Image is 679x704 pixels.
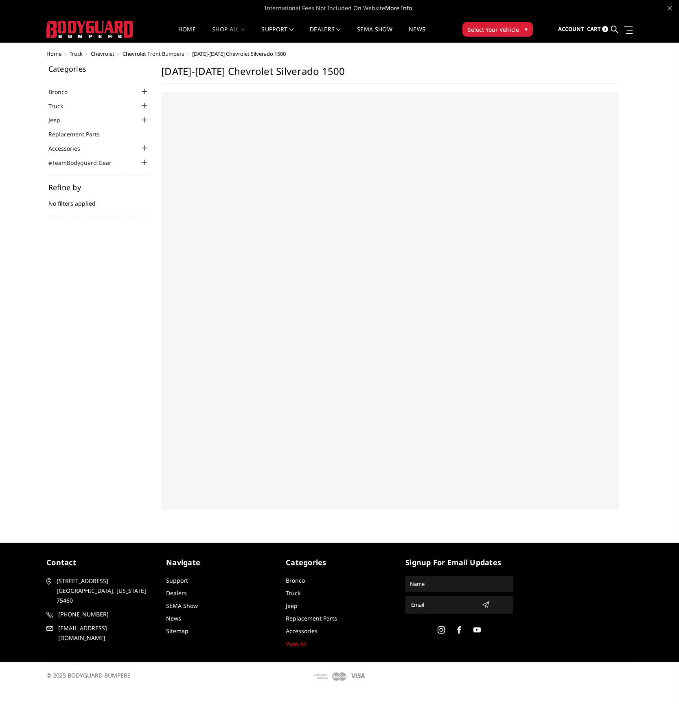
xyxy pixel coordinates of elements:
[46,671,131,679] span: © 2025 BODYGUARD BUMPERS
[587,18,608,40] a: Cart 0
[123,50,184,57] a: Chevrolet Front Bumpers
[46,557,154,568] h5: contact
[286,557,393,568] h5: Categories
[91,50,114,57] a: Chevrolet
[525,25,528,33] span: ▾
[46,623,154,643] a: [EMAIL_ADDRESS][DOMAIN_NAME]
[161,65,619,84] h1: [DATE]-[DATE] Chevrolet Silverado 1500
[408,598,479,611] input: Email
[468,25,519,34] span: Select Your Vehicle
[46,50,61,57] a: Home
[166,627,188,635] a: Sitemap
[638,665,679,704] iframe: Chat Widget
[46,610,154,619] a: [PHONE_NUMBER]
[166,557,274,568] h5: Navigate
[310,26,341,42] a: Dealers
[58,623,153,643] span: [EMAIL_ADDRESS][DOMAIN_NAME]
[405,557,513,568] h5: signup for email updates
[558,25,584,33] span: Account
[48,102,73,110] a: Truck
[48,116,70,124] a: Jeep
[166,589,187,597] a: Dealers
[48,158,122,167] a: #TeamBodyguard Gear
[286,640,307,647] a: View All
[407,577,512,590] input: Name
[48,144,90,153] a: Accessories
[462,22,533,37] button: Select Your Vehicle
[48,184,149,191] h5: Refine by
[48,88,78,96] a: Bronco
[48,130,110,138] a: Replacement Parts
[46,21,134,38] img: BODYGUARD BUMPERS
[385,4,412,12] a: More Info
[48,65,149,72] h5: Categories
[166,614,181,622] a: News
[57,576,151,605] span: [STREET_ADDRESS] [GEOGRAPHIC_DATA], [US_STATE] 75460
[602,26,608,32] span: 0
[286,602,298,610] a: Jeep
[70,50,83,57] a: Truck
[58,610,153,619] span: [PHONE_NUMBER]
[286,627,318,635] a: Accessories
[286,614,337,622] a: Replacement Parts
[286,589,300,597] a: Truck
[286,577,305,584] a: Bronco
[166,577,188,584] a: Support
[261,26,294,42] a: Support
[48,184,149,216] div: No filters applied
[212,26,245,42] a: shop all
[357,26,392,42] a: SEMA Show
[587,25,601,33] span: Cart
[192,50,286,57] span: [DATE]-[DATE] Chevrolet Silverado 1500
[166,602,198,610] a: SEMA Show
[169,100,611,502] iframe: Form 0
[409,26,425,42] a: News
[558,18,584,40] a: Account
[178,26,196,42] a: Home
